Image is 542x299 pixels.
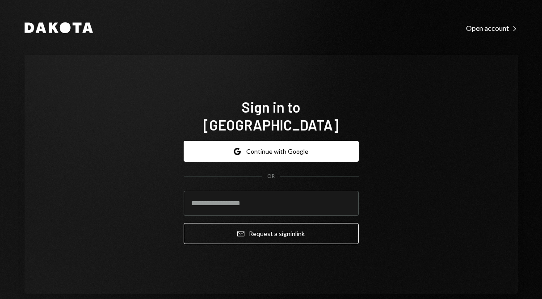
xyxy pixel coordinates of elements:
div: OR [267,173,275,180]
a: Open account [466,23,518,33]
div: Open account [466,24,518,33]
button: Continue with Google [184,141,359,162]
button: Request a signinlink [184,223,359,244]
h1: Sign in to [GEOGRAPHIC_DATA] [184,98,359,134]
